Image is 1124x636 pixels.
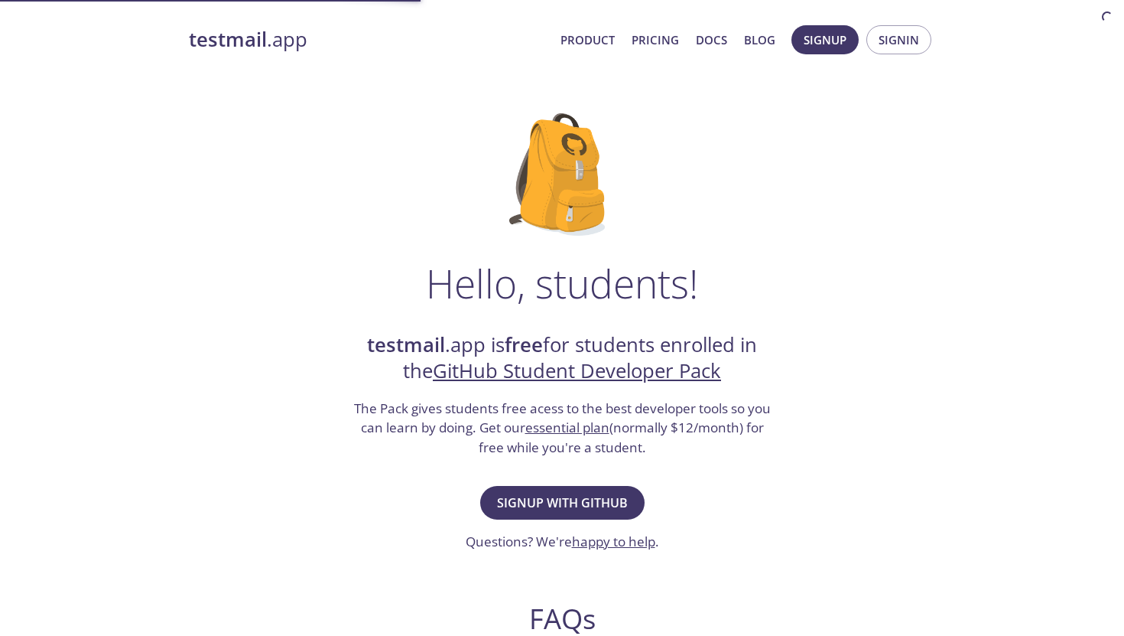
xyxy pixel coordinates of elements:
button: Signup [791,25,859,54]
h3: Questions? We're . [466,532,659,552]
h2: FAQs [268,602,856,636]
a: essential plan [525,419,609,436]
h3: The Pack gives students free acess to the best developer tools so you can learn by doing. Get our... [352,399,772,458]
button: Signin [866,25,931,54]
a: GitHub Student Developer Pack [433,357,721,384]
strong: testmail [367,331,445,358]
img: github-student-backpack.png [509,113,616,236]
a: testmail.app [189,27,548,53]
a: Docs [696,30,727,50]
span: Signup with GitHub [497,492,628,514]
h1: Hello, students! [426,260,698,306]
a: Pricing [632,30,679,50]
button: Signup with GitHub [480,486,645,520]
h2: .app is for students enrolled in the [352,332,772,385]
a: Blog [744,30,775,50]
span: Signup [804,30,846,50]
span: Signin [879,30,919,50]
a: Product [560,30,615,50]
strong: testmail [189,26,267,53]
a: happy to help [572,533,655,550]
strong: free [505,331,543,358]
